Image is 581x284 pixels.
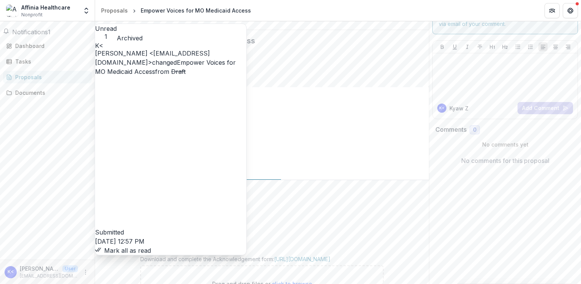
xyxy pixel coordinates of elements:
[500,42,510,51] button: Heading 2
[140,256,384,265] div: Download and complete the Acknowledgement form:
[473,127,476,133] span: 0
[12,28,48,36] span: Notifications
[95,59,236,75] a: Empower Voices for MO Medicaid Access
[21,11,43,18] span: Nonprofit
[15,89,86,97] div: Documents
[461,156,549,165] p: No comments for this proposal
[544,3,560,18] button: Partners
[62,265,78,272] p: User
[450,42,459,51] button: Underline
[15,73,86,81] div: Proposals
[117,34,143,43] button: Archived
[98,5,131,16] a: Proposals
[3,71,92,83] a: Proposals
[538,42,548,51] button: Align Left
[439,106,444,110] div: Kyaw Zin <kyawzin@affiniahealthcare.org>
[81,3,92,18] button: Open entity switcher
[563,3,578,18] button: Get Help
[21,3,70,11] div: Affinia Healthcare
[48,28,51,36] span: 1
[95,24,117,40] button: Unread
[551,42,560,51] button: Align Center
[95,237,246,246] p: [DATE] 12:57 PM
[463,42,472,51] button: Italicize
[488,42,497,51] button: Heading 1
[81,268,90,277] button: More
[8,270,14,274] div: Kyaw Zin <kyawzin@affiniahealthcare.org>
[6,5,18,17] img: Affinia Healthcare
[141,6,251,14] div: Empower Voices for MO Medicaid Access
[15,42,86,50] div: Dashboard
[449,104,468,112] p: Kyaw Z
[3,40,92,52] a: Dashboard
[98,5,254,16] nav: breadcrumb
[438,42,447,51] button: Bold
[564,42,573,51] button: Align Right
[171,68,186,75] s: Draft
[3,86,92,99] a: Documents
[101,36,411,45] h2: Empower Voices for MO Medicaid Access
[95,228,124,236] span: Submitted
[95,49,246,237] p: changed from
[526,42,535,51] button: Ordered List
[435,140,575,148] p: No comments yet
[95,43,246,49] div: Kyaw Zin <kyawzin@affiniahealthcare.org>
[475,42,484,51] button: Strike
[3,55,92,68] a: Tasks
[15,57,86,65] div: Tasks
[101,6,128,14] div: Proposals
[95,246,151,255] button: Mark all as read
[274,256,330,262] a: [URL][DOMAIN_NAME]
[20,273,78,279] p: [EMAIL_ADDRESS][DOMAIN_NAME]
[20,265,59,273] p: [PERSON_NAME] <[EMAIL_ADDRESS][DOMAIN_NAME]>
[95,49,210,66] span: [PERSON_NAME] <[EMAIL_ADDRESS][DOMAIN_NAME]>
[140,189,381,198] div: Proposal is no longer editable.
[435,126,467,133] h2: Comments
[518,102,573,114] button: Add Comment
[95,33,117,40] span: 1
[3,27,51,37] button: Notifications1
[513,42,522,51] button: Bullet List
